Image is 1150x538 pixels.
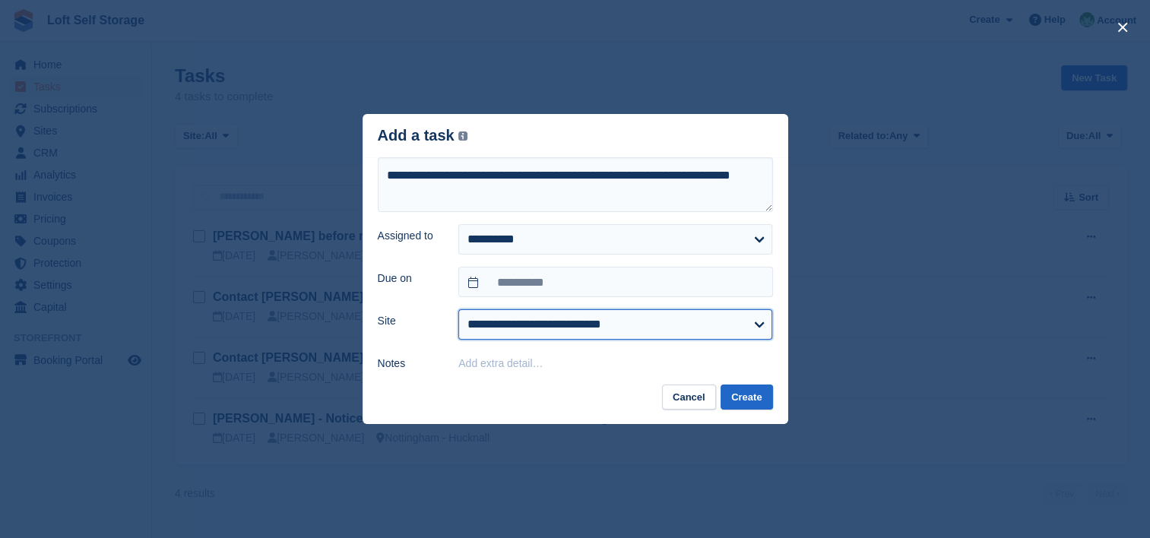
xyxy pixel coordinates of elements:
[378,356,441,372] label: Notes
[458,357,543,369] button: Add extra detail…
[721,385,772,410] button: Create
[378,313,441,329] label: Site
[378,127,468,144] div: Add a task
[378,271,441,286] label: Due on
[1110,15,1135,40] button: close
[662,385,716,410] button: Cancel
[458,131,467,141] img: icon-info-grey-7440780725fd019a000dd9b08b2336e03edf1995a4989e88bcd33f0948082b44.svg
[378,228,441,244] label: Assigned to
